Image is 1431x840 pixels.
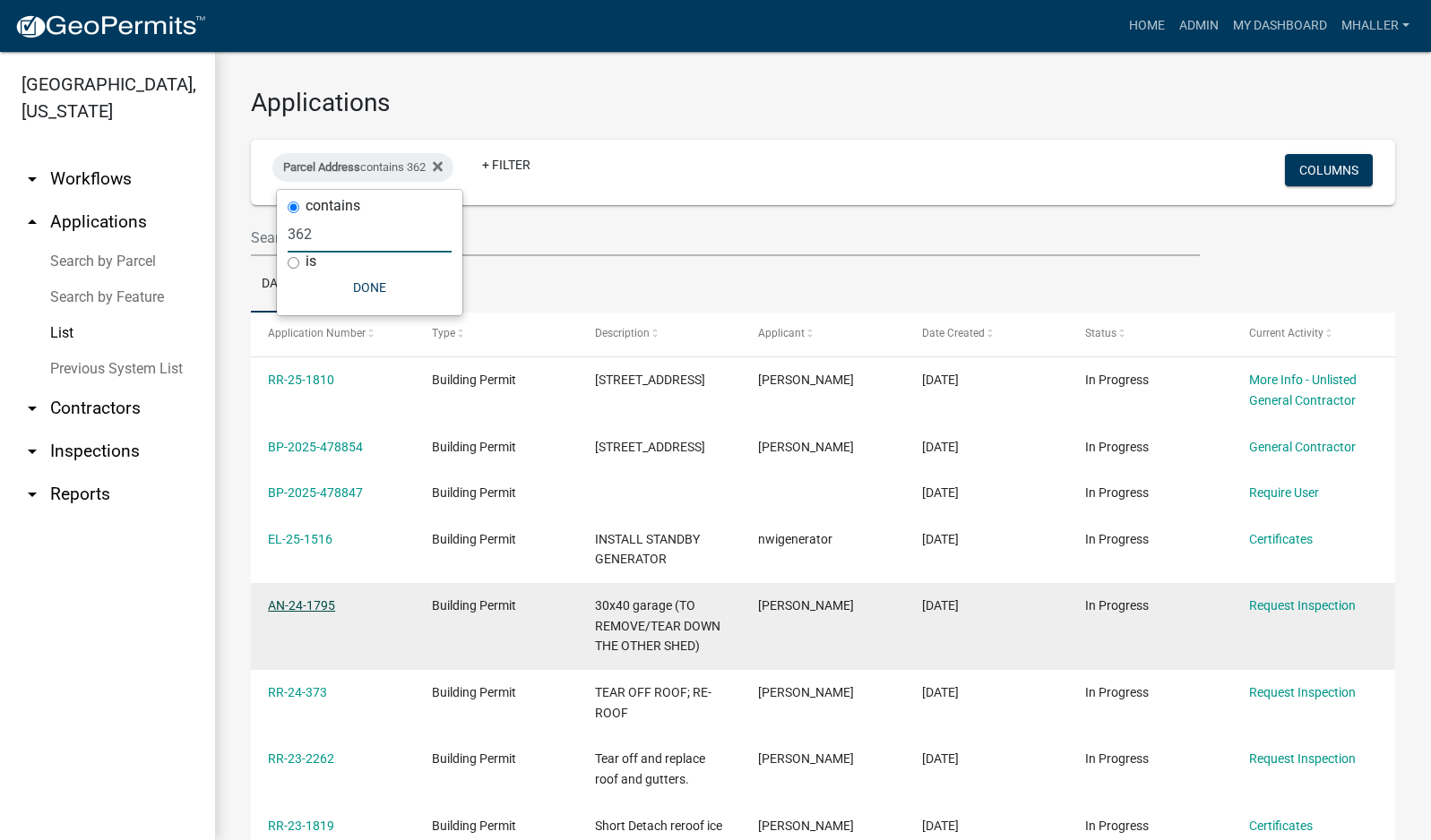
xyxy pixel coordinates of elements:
[578,313,741,356] datatable-header-cell: Description
[595,373,705,387] span: 362 St Andre DrValparaiso
[758,598,854,613] span: Tracy Thompson
[922,685,959,699] span: 03/18/2024
[432,440,516,454] span: Building Permit
[251,256,302,313] a: Data
[268,440,363,454] a: BP-2025-478854
[432,751,516,766] span: Building Permit
[758,373,854,387] span: Michael Hendren
[432,485,516,500] span: Building Permit
[595,440,705,454] span: 362 St Andre DrValparaiso
[306,254,316,269] label: is
[283,160,360,174] span: Parcel Address
[1085,532,1149,546] span: In Progress
[22,168,43,190] i: arrow_drop_down
[272,153,453,182] div: contains 362
[268,751,334,766] a: RR-23-2262
[432,685,516,699] span: Building Permit
[1172,9,1226,43] a: Admin
[268,685,327,699] a: RR-24-373
[22,398,43,419] i: arrow_drop_down
[758,819,854,833] span: John Kornacki
[268,532,332,546] a: EL-25-1516
[22,484,43,505] i: arrow_drop_down
[1085,598,1149,613] span: In Progress
[251,313,414,356] datatable-header-cell: Application Number
[1249,532,1313,546] a: Certificates
[1249,819,1313,833] a: Certificates
[922,485,959,500] span: 09/15/2025
[758,751,854,766] span: Angelo Saia
[251,88,1395,118] h3: Applications
[432,373,516,387] span: Building Permit
[1085,373,1149,387] span: In Progress
[595,685,711,720] span: TEAR OFF ROOF; RE-ROOF
[432,327,455,339] span: Type
[1122,9,1172,43] a: Home
[1232,313,1395,356] datatable-header-cell: Current Activity
[306,199,360,213] label: contains
[1249,598,1356,613] a: Request Inspection
[1249,440,1356,454] a: General Contractor
[268,327,366,339] span: Application Number
[22,441,43,462] i: arrow_drop_down
[268,819,334,833] a: RR-23-1819
[1085,440,1149,454] span: In Progress
[1249,373,1357,407] a: More Info - Unlisted General Contractor
[595,532,700,567] span: INSTALL STANDBY GENERATOR
[1085,485,1149,500] span: In Progress
[741,313,904,356] datatable-header-cell: Applicant
[251,219,1200,256] input: Search for applications
[1085,685,1149,699] span: In Progress
[922,819,959,833] span: 09/07/2023
[922,440,959,454] span: 09/15/2025
[432,819,516,833] span: Building Permit
[1068,313,1231,356] datatable-header-cell: Status
[595,327,650,339] span: Description
[922,532,959,546] span: 08/14/2025
[1085,819,1149,833] span: In Progress
[468,149,545,181] a: + Filter
[1334,9,1417,43] a: mhaller
[758,440,854,454] span: Michael Hendren
[1249,685,1356,699] a: Request Inspection
[432,598,516,613] span: Building Permit
[758,327,805,339] span: Applicant
[288,271,452,304] button: Done
[414,313,577,356] datatable-header-cell: Type
[758,532,832,546] span: nwigenerator
[268,373,334,387] a: RR-25-1810
[1085,751,1149,766] span: In Progress
[595,598,720,654] span: 30x40 garage (TO REMOVE/TEAR DOWN THE OTHER SHED)
[758,685,854,699] span: Tori Judy
[432,532,516,546] span: Building Permit
[1249,485,1319,500] a: Require User
[1085,327,1116,339] span: Status
[922,598,959,613] span: 09/19/2024
[922,751,959,766] span: 10/23/2023
[922,373,959,387] span: 09/15/2025
[922,327,985,339] span: Date Created
[905,313,1068,356] datatable-header-cell: Date Created
[1249,327,1323,339] span: Current Activity
[595,751,705,786] span: Tear off and replace roof and gutters.
[1285,154,1373,186] button: Columns
[1249,751,1356,766] a: Request Inspection
[22,211,43,233] i: arrow_drop_up
[268,485,363,500] a: BP-2025-478847
[1226,9,1334,43] a: My Dashboard
[268,598,335,613] a: AN-24-1795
